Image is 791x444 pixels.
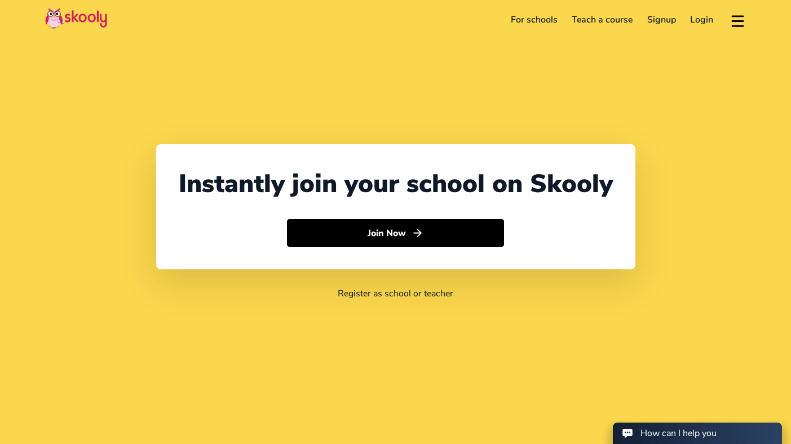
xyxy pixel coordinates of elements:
a: Teach a course [564,11,640,29]
ion-icon: arrow forward outline [412,227,423,239]
a: Register as school or teacher [338,287,453,300]
button: menu outline [730,11,746,29]
a: For schools [503,11,565,29]
a: Login [683,11,721,29]
a: Signup [640,11,683,29]
button: Join Nowarrow forward outline [287,219,504,247]
img: Skooly [45,7,107,29]
div: Instantly join your school on Skooly [179,167,613,201]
